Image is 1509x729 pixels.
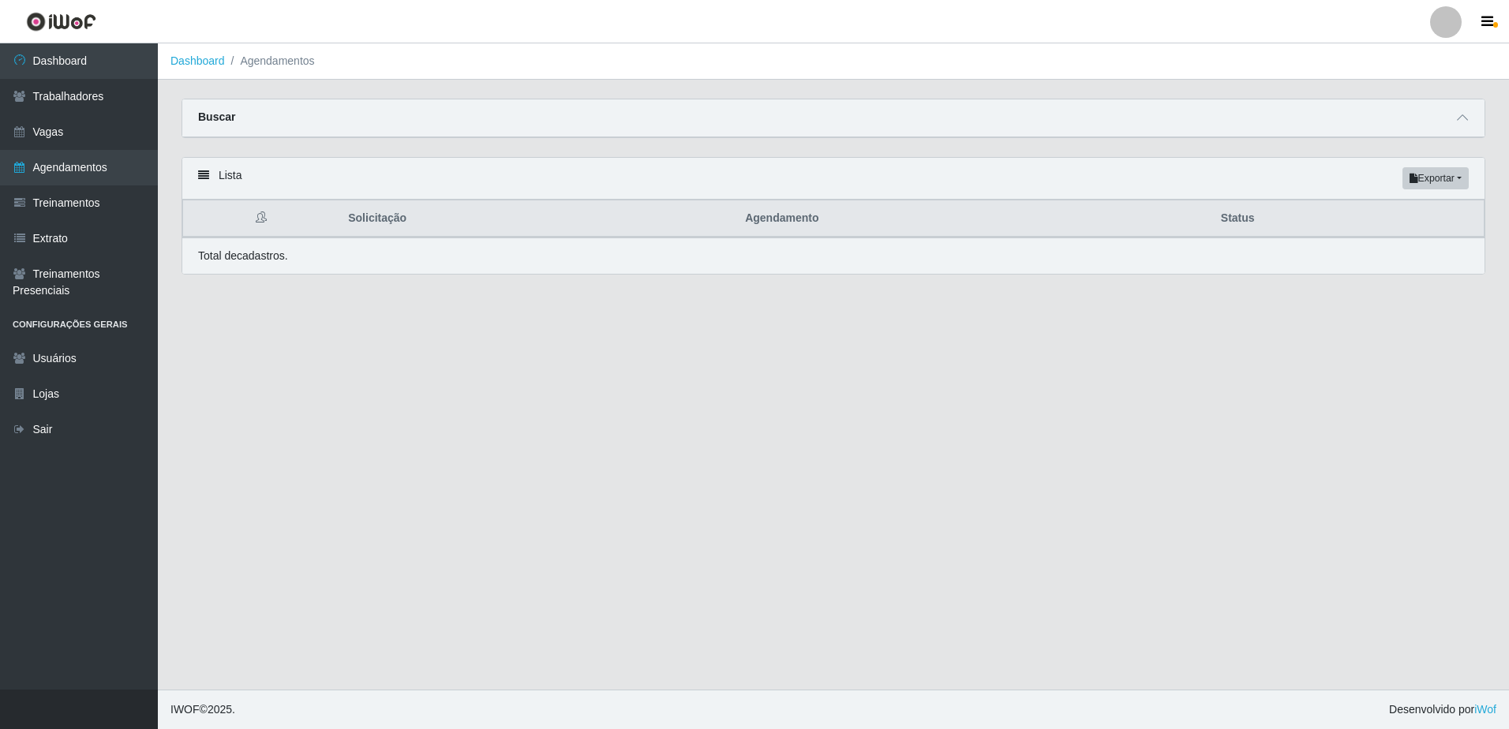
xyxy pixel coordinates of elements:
[26,12,96,32] img: CoreUI Logo
[225,53,315,69] li: Agendamentos
[736,200,1211,237] th: Agendamento
[182,158,1485,200] div: Lista
[339,200,736,237] th: Solicitação
[1474,703,1496,716] a: iWof
[198,248,288,264] p: Total de cadastros.
[170,703,200,716] span: IWOF
[1402,167,1469,189] button: Exportar
[198,110,235,123] strong: Buscar
[1389,701,1496,718] span: Desenvolvido por
[170,54,225,67] a: Dashboard
[1211,200,1485,237] th: Status
[170,701,235,718] span: © 2025 .
[158,43,1509,80] nav: breadcrumb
